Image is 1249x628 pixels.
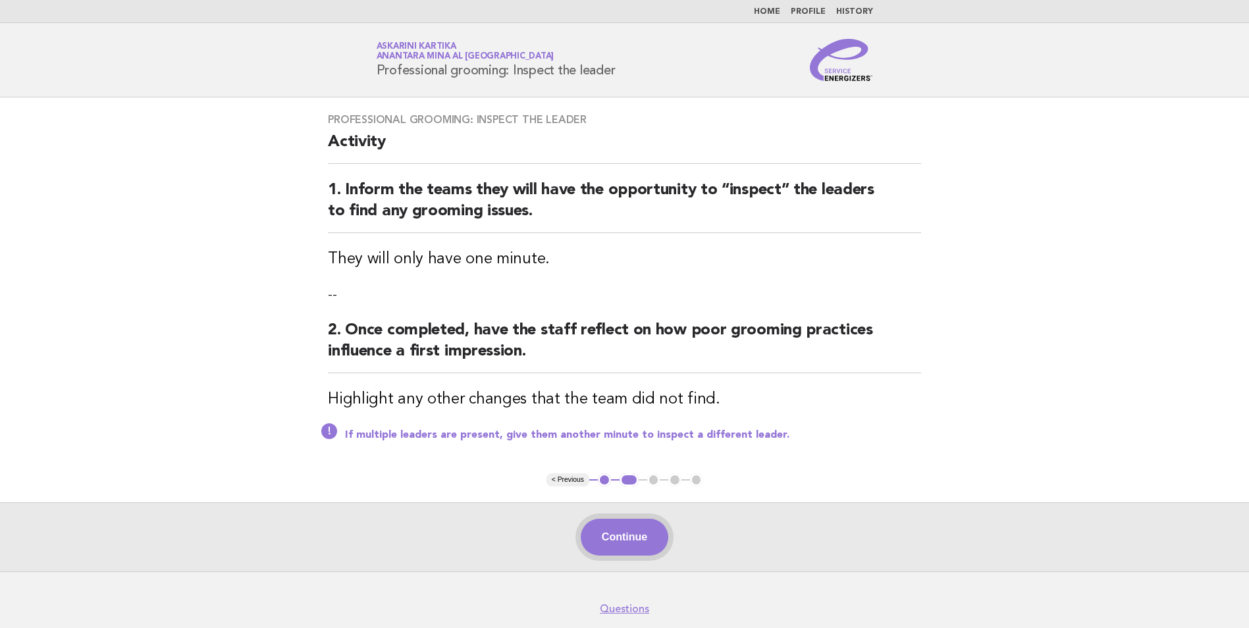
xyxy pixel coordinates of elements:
button: 2 [620,473,639,486]
a: Profile [791,8,826,16]
h1: Professional grooming: Inspect the leader [377,43,616,77]
h2: 2. Once completed, have the staff reflect on how poor grooming practices influence a first impres... [328,320,921,373]
h2: 1. Inform the teams they will have the opportunity to “inspect” the leaders to find any grooming ... [328,180,921,233]
button: 1 [598,473,611,486]
button: Continue [581,519,668,556]
a: Questions [600,602,649,615]
h2: Activity [328,132,921,164]
h3: Highlight any other changes that the team did not find. [328,389,921,410]
button: < Previous [546,473,589,486]
h3: Professional grooming: Inspect the leader [328,113,921,126]
a: History [836,8,873,16]
img: Service Energizers [810,39,873,81]
p: If multiple leaders are present, give them another minute to inspect a different leader. [345,429,921,442]
p: -- [328,286,921,304]
span: Anantara Mina al [GEOGRAPHIC_DATA] [377,53,554,61]
h3: They will only have one minute. [328,249,921,270]
a: Home [754,8,780,16]
a: Askarini KartikaAnantara Mina al [GEOGRAPHIC_DATA] [377,42,554,61]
